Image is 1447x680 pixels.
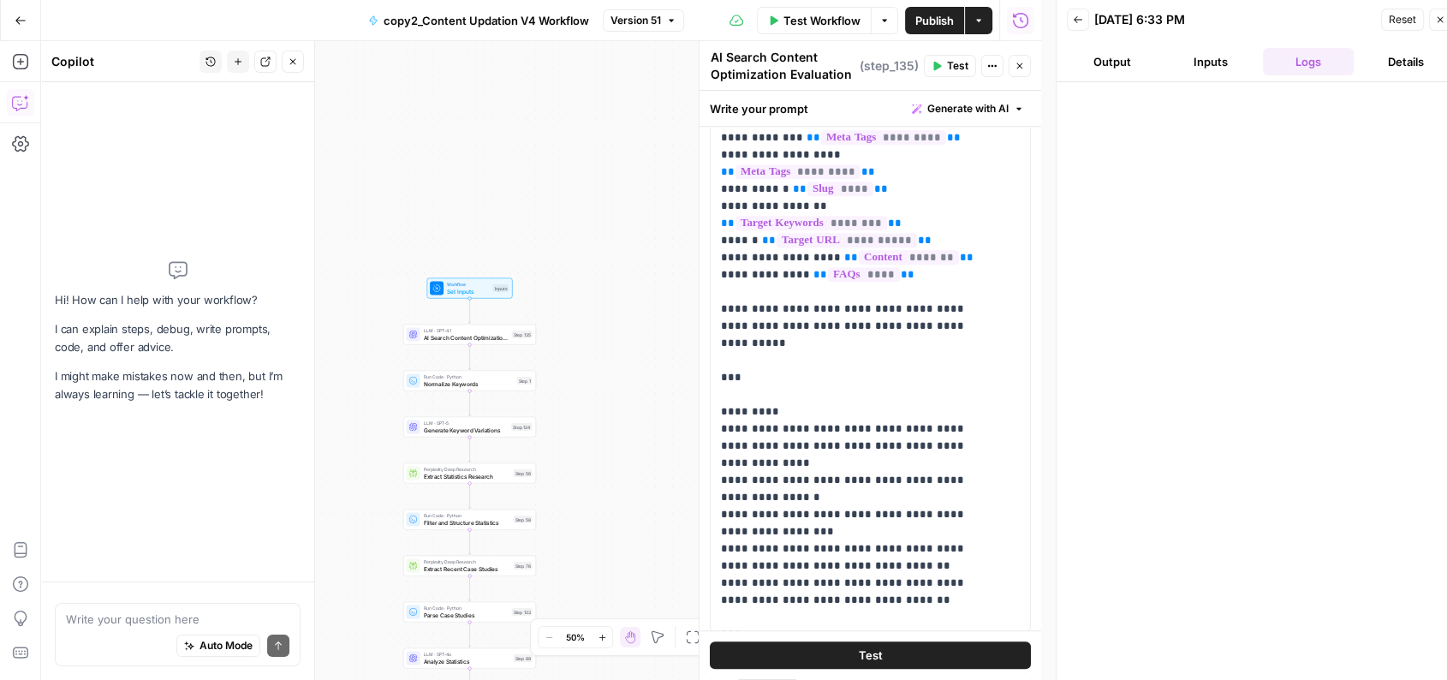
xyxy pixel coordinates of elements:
[403,602,536,623] div: Run Code · PythonParse Case StudiesStep 123
[514,516,533,523] div: Step 58
[424,420,509,426] span: LLM · GPT-5
[610,13,661,28] span: Version 51
[1381,9,1424,31] button: Reset
[358,7,599,34] button: copy2_Content Updation V4 Workflow
[424,651,510,658] span: LLM · GPT-4o
[468,437,471,462] g: Edge from step_124 to step_56
[403,325,536,345] div: LLM · GPT-4.1AI Search Content Optimization EvaluationStep 135
[424,564,510,573] span: Extract Recent Case Studies
[403,463,536,484] div: Perplexity Deep ResearchExtract Statistics ResearchStep 56
[924,55,976,77] button: Test
[424,558,510,565] span: Perplexity Deep Research
[199,638,253,653] span: Auto Mode
[603,9,684,32] button: Version 51
[511,423,533,431] div: Step 124
[424,327,509,334] span: LLM · GPT-4.1
[757,7,871,34] button: Test Workflow
[424,426,509,434] span: Generate Keyword Variations
[424,605,509,611] span: Run Code · Python
[905,7,964,34] button: Publish
[447,281,490,288] span: Workflow
[55,367,301,403] p: I might make mistakes now and then, but I’m always learning — let’s tackle it together!
[905,98,1031,120] button: Generate with AI
[424,518,510,527] span: Filter and Structure Statistics
[514,469,533,477] div: Step 56
[700,91,1041,126] div: Write your prompt
[517,377,533,385] div: Step 1
[424,373,514,380] span: Run Code · Python
[783,12,860,29] span: Test Workflow
[403,417,536,438] div: LLM · GPT-5Generate Keyword VariationsStep 124
[858,647,882,665] span: Test
[403,556,536,576] div: Perplexity Deep ResearchExtract Recent Case StudiesStep 76
[566,630,585,644] span: 50%
[424,657,510,665] span: Analyze Statistics
[55,291,301,309] p: Hi! How can I help with your workflow?
[176,635,260,657] button: Auto Mode
[512,331,533,338] div: Step 135
[1389,12,1416,27] span: Reset
[424,472,510,480] span: Extract Statistics Research
[860,57,919,75] span: ( step_135 )
[514,562,533,570] div: Step 76
[424,466,510,473] span: Perplexity Deep Research
[424,512,510,519] span: Run Code · Python
[403,371,536,391] div: Run Code · PythonNormalize KeywordsStep 1
[403,648,536,669] div: LLM · GPT-4oAnalyze StatisticsStep 89
[468,483,471,508] g: Edge from step_56 to step_58
[1067,48,1158,75] button: Output
[947,58,968,74] span: Test
[468,298,471,323] g: Edge from start to step_135
[493,284,509,292] div: Inputs
[710,642,1031,670] button: Test
[468,576,471,600] g: Edge from step_76 to step_123
[1164,48,1255,75] button: Inputs
[512,608,533,616] div: Step 123
[1263,48,1354,75] button: Logs
[424,379,514,388] span: Normalize Keywords
[711,49,855,83] textarea: AI Search Content Optimization Evaluation
[51,53,194,70] div: Copilot
[915,12,954,29] span: Publish
[447,287,490,295] span: Set Inputs
[468,344,471,369] g: Edge from step_135 to step_1
[927,101,1009,116] span: Generate with AI
[424,333,509,342] span: AI Search Content Optimization Evaluation
[384,12,589,29] span: copy2_Content Updation V4 Workflow
[424,611,509,619] span: Parse Case Studies
[468,391,471,415] g: Edge from step_1 to step_124
[468,529,471,554] g: Edge from step_58 to step_76
[55,320,301,356] p: I can explain steps, debug, write prompts, code, and offer advice.
[468,622,471,647] g: Edge from step_123 to step_89
[403,510,536,530] div: Run Code · PythonFilter and Structure StatisticsStep 58
[514,654,533,662] div: Step 89
[403,278,536,299] div: WorkflowSet InputsInputs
